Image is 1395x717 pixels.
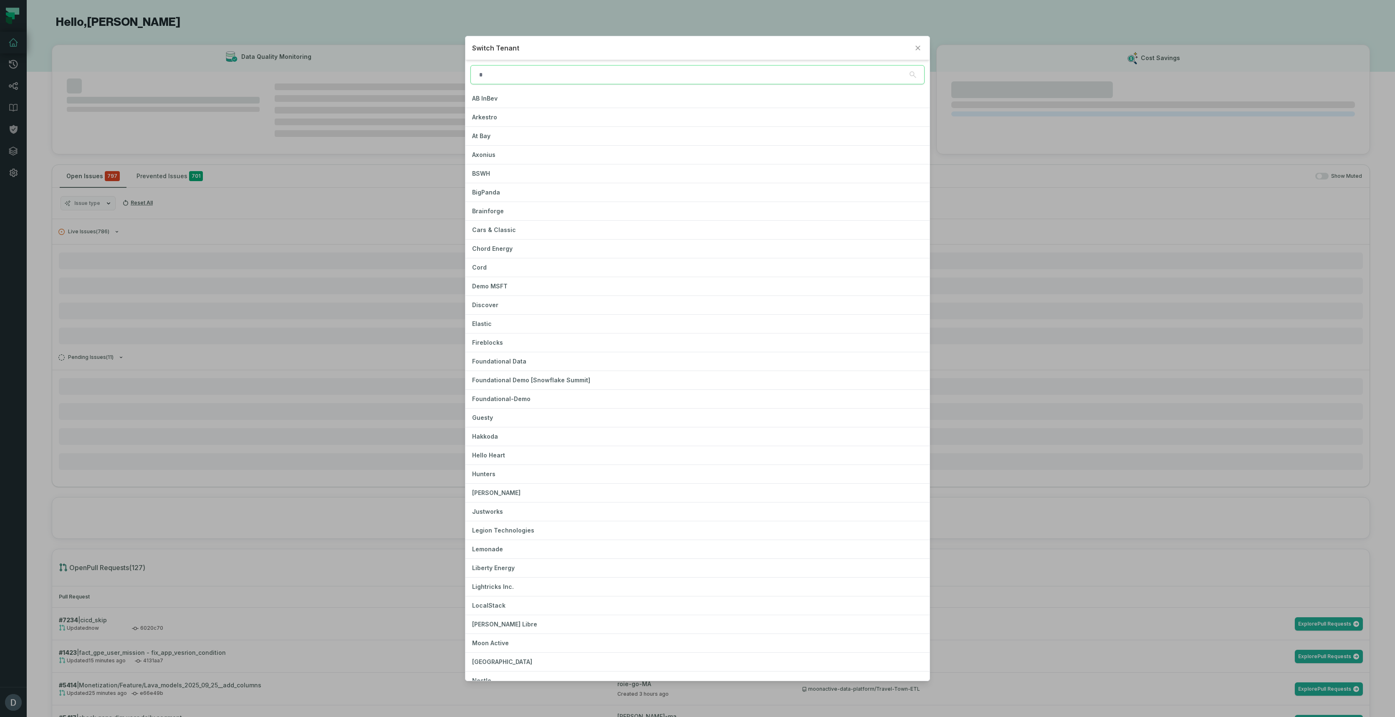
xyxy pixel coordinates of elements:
[472,301,498,308] span: Discover
[472,132,490,139] span: At Bay
[472,583,514,590] span: Lightricks Inc.
[472,170,490,177] span: BSWH
[472,189,500,196] span: BigPanda
[472,245,513,252] span: Chord Energy
[472,414,493,421] span: Guesty
[472,339,503,346] span: Fireblocks
[913,43,923,53] button: Close
[472,658,532,665] span: [GEOGRAPHIC_DATA]
[472,320,492,327] span: Elastic
[465,540,930,558] button: Lemonade
[465,333,930,352] button: Fireblocks
[472,433,498,440] span: Hakkoda
[465,240,930,258] button: Chord Energy
[472,602,505,609] span: LocalStack
[472,527,534,534] span: Legion Technologies
[472,395,531,402] span: Foundational-Demo
[465,615,930,634] button: [PERSON_NAME] Libre
[472,376,590,384] span: Foundational Demo [Snowflake Summit]
[465,521,930,540] button: Legion Technologies
[465,108,930,126] button: Arkestro
[472,508,503,515] span: Justworks
[472,677,491,684] span: Nestle
[472,207,504,215] span: Brainforge
[465,89,930,108] button: AB InBev
[465,277,930,295] button: Demo MSFT
[472,452,505,459] span: Hello Heart
[472,639,509,646] span: Moon Active
[465,653,930,671] button: [GEOGRAPHIC_DATA]
[465,164,930,183] button: BSWH
[472,283,508,290] span: Demo MSFT
[465,446,930,465] button: Hello Heart
[472,151,495,158] span: Axonius
[472,621,537,628] span: [PERSON_NAME] Libre
[472,95,498,102] span: AB InBev
[472,564,515,571] span: Liberty Energy
[472,43,910,53] h2: Switch Tenant
[465,465,930,483] button: Hunters
[465,427,930,446] button: Hakkoda
[465,202,930,220] button: Brainforge
[465,371,930,389] button: Foundational Demo [Snowflake Summit]
[465,315,930,333] button: Elastic
[465,409,930,427] button: Guesty
[472,358,526,365] span: Foundational Data
[465,502,930,521] button: Justworks
[465,183,930,202] button: BigPanda
[465,634,930,652] button: Moon Active
[472,264,487,271] span: Cord
[465,484,930,502] button: [PERSON_NAME]
[465,352,930,371] button: Foundational Data
[465,146,930,164] button: Axonius
[465,578,930,596] button: Lightricks Inc.
[472,226,516,233] span: Cars & Classic
[472,114,497,121] span: Arkestro
[465,559,930,577] button: Liberty Energy
[472,545,503,553] span: Lemonade
[465,127,930,145] button: At Bay
[465,296,930,314] button: Discover
[472,489,521,496] span: [PERSON_NAME]
[465,221,930,239] button: Cars & Classic
[465,258,930,277] button: Cord
[465,390,930,408] button: Foundational-Demo
[465,596,930,615] button: LocalStack
[472,470,495,477] span: Hunters
[465,672,930,690] button: Nestle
